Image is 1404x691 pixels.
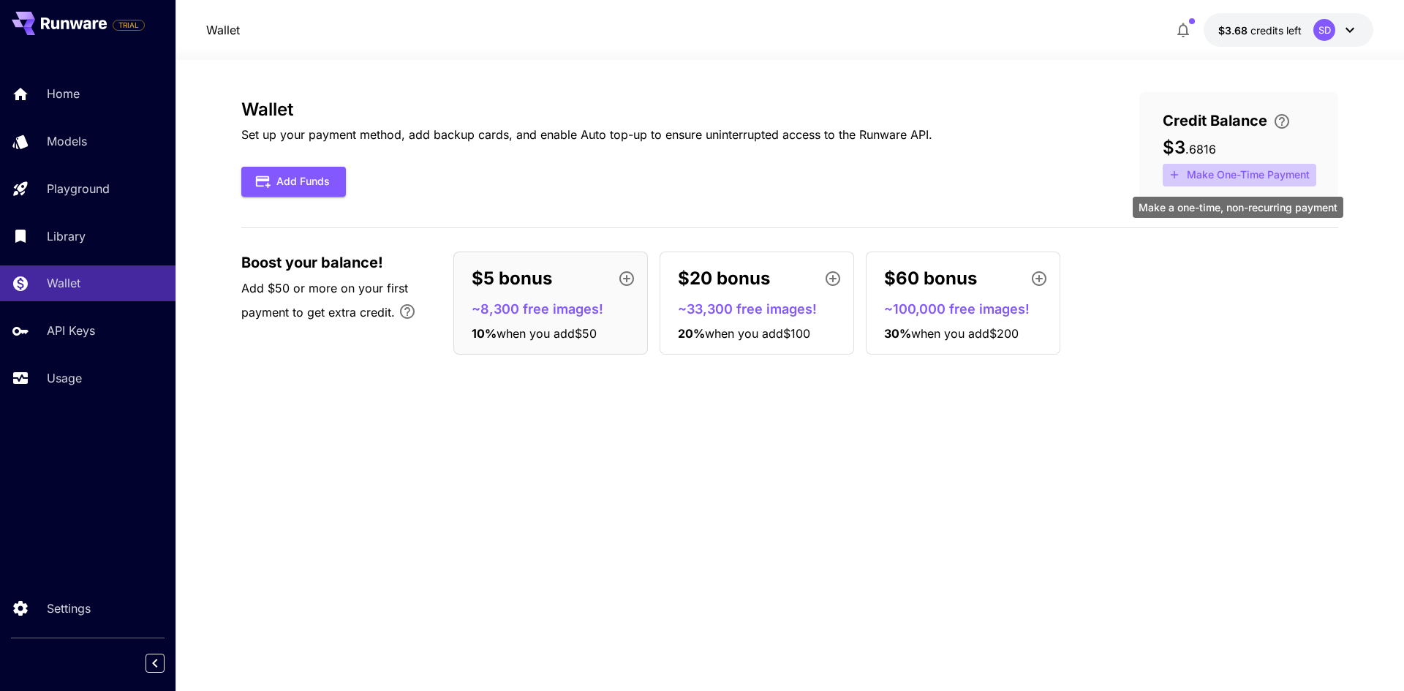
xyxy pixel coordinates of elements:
[678,326,705,341] span: 20 %
[47,369,82,387] p: Usage
[47,227,86,245] p: Library
[146,654,165,673] button: Collapse sidebar
[47,274,80,292] p: Wallet
[206,21,240,39] a: Wallet
[1204,13,1373,47] button: $3.6816SD
[241,252,383,273] span: Boost your balance!
[47,132,87,150] p: Models
[1133,197,1343,218] div: Make a one-time, non-recurring payment
[241,99,932,120] h3: Wallet
[1313,19,1335,41] div: SD
[241,281,408,320] span: Add $50 or more on your first payment to get extra credit.
[206,21,240,39] nav: breadcrumb
[678,299,848,319] p: ~33,300 free images!
[156,650,175,676] div: Collapse sidebar
[884,326,911,341] span: 30 %
[47,600,91,617] p: Settings
[1163,110,1267,132] span: Credit Balance
[1250,24,1302,37] span: credits left
[472,265,552,292] p: $5 bonus
[1267,113,1297,130] button: Enter your card details and choose an Auto top-up amount to avoid service interruptions. We'll au...
[47,322,95,339] p: API Keys
[47,85,80,102] p: Home
[911,326,1019,341] span: when you add $200
[47,180,110,197] p: Playground
[884,265,977,292] p: $60 bonus
[241,167,346,197] button: Add Funds
[472,299,641,319] p: ~8,300 free images!
[241,126,932,143] p: Set up your payment method, add backup cards, and enable Auto top-up to ensure uninterrupted acce...
[1163,137,1185,158] span: $3
[884,299,1054,319] p: ~100,000 free images!
[1218,23,1302,38] div: $3.6816
[497,326,597,341] span: when you add $50
[113,20,144,31] span: TRIAL
[113,16,145,34] span: Add your payment card to enable full platform functionality.
[1163,164,1316,186] button: Make a one-time, non-recurring payment
[678,265,770,292] p: $20 bonus
[393,297,422,326] button: Bonus applies only to your first payment, up to 30% on the first $1,000.
[1185,142,1216,156] span: . 6816
[472,326,497,341] span: 10 %
[705,326,810,341] span: when you add $100
[1218,24,1250,37] span: $3.68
